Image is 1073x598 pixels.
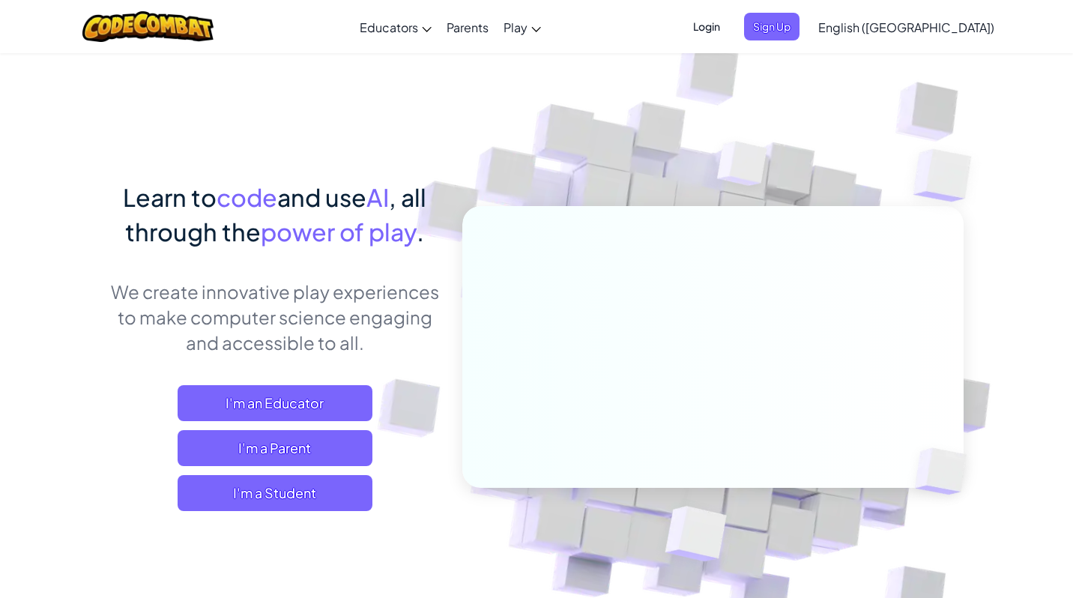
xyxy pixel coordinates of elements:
a: Parents [439,7,496,47]
a: I'm an Educator [178,385,372,421]
img: CodeCombat logo [82,11,214,42]
span: Learn to [123,182,217,212]
span: Play [504,19,528,35]
a: Play [496,7,548,47]
a: Educators [352,7,439,47]
button: I'm a Student [178,475,372,511]
img: Overlap cubes [883,112,1013,239]
img: Overlap cubes [689,112,797,223]
button: Sign Up [744,13,800,40]
p: We create innovative play experiences to make computer science engaging and accessible to all. [109,279,440,355]
a: I'm a Parent [178,430,372,466]
span: English ([GEOGRAPHIC_DATA]) [818,19,994,35]
img: Overlap cubes [890,417,1003,526]
span: . [417,217,424,247]
span: and use [277,182,366,212]
a: English ([GEOGRAPHIC_DATA]) [811,7,1002,47]
span: power of play [261,217,417,247]
button: Login [684,13,729,40]
span: code [217,182,277,212]
span: Educators [360,19,418,35]
span: AI [366,182,389,212]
